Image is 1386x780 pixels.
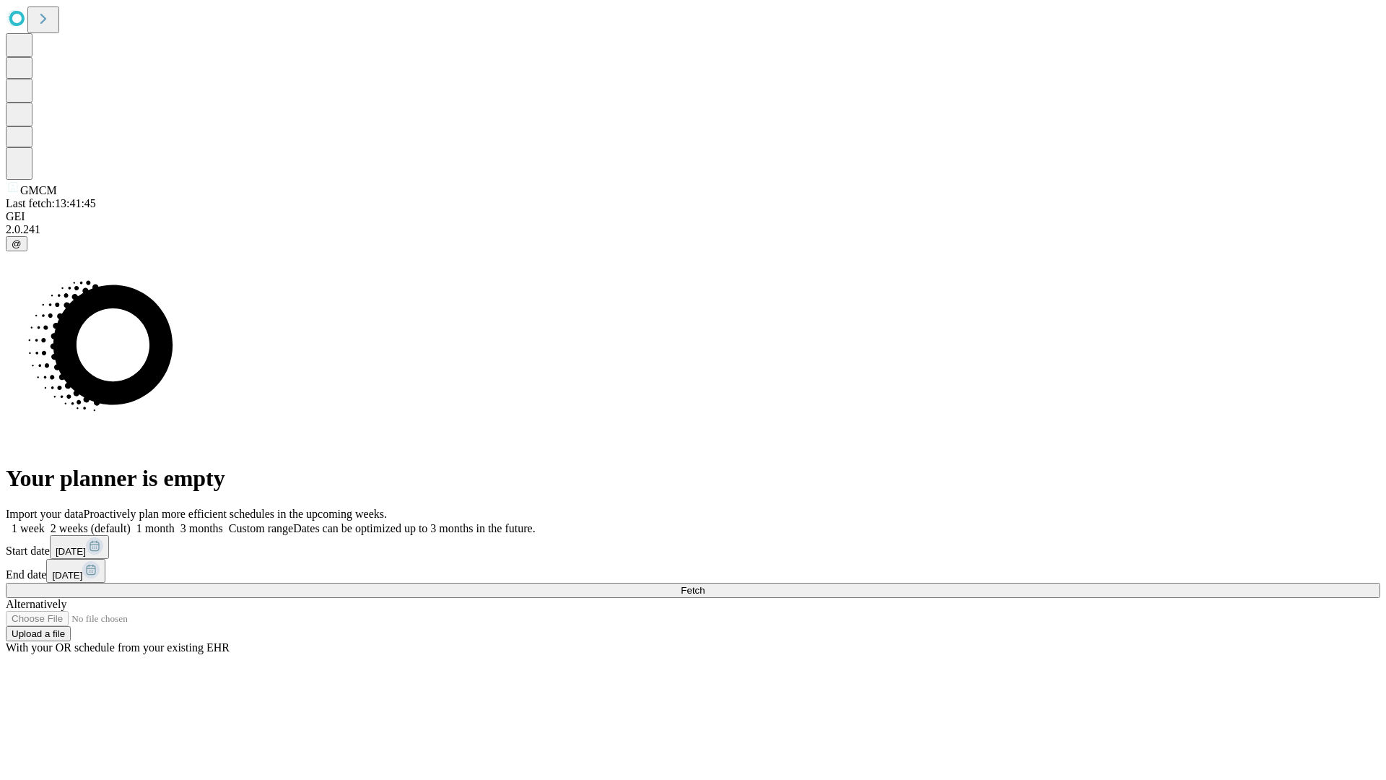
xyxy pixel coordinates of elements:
[6,197,96,209] span: Last fetch: 13:41:45
[229,522,293,534] span: Custom range
[6,508,84,520] span: Import your data
[6,626,71,641] button: Upload a file
[293,522,535,534] span: Dates can be optimized up to 3 months in the future.
[50,535,109,559] button: [DATE]
[46,559,105,583] button: [DATE]
[51,522,131,534] span: 2 weeks (default)
[6,559,1380,583] div: End date
[6,465,1380,492] h1: Your planner is empty
[6,535,1380,559] div: Start date
[12,522,45,534] span: 1 week
[6,598,66,610] span: Alternatively
[6,223,1380,236] div: 2.0.241
[6,583,1380,598] button: Fetch
[84,508,387,520] span: Proactively plan more efficient schedules in the upcoming weeks.
[56,546,86,557] span: [DATE]
[681,585,705,596] span: Fetch
[6,641,230,654] span: With your OR schedule from your existing EHR
[20,184,57,196] span: GMCM
[136,522,175,534] span: 1 month
[6,210,1380,223] div: GEI
[6,236,27,251] button: @
[180,522,223,534] span: 3 months
[52,570,82,581] span: [DATE]
[12,238,22,249] span: @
